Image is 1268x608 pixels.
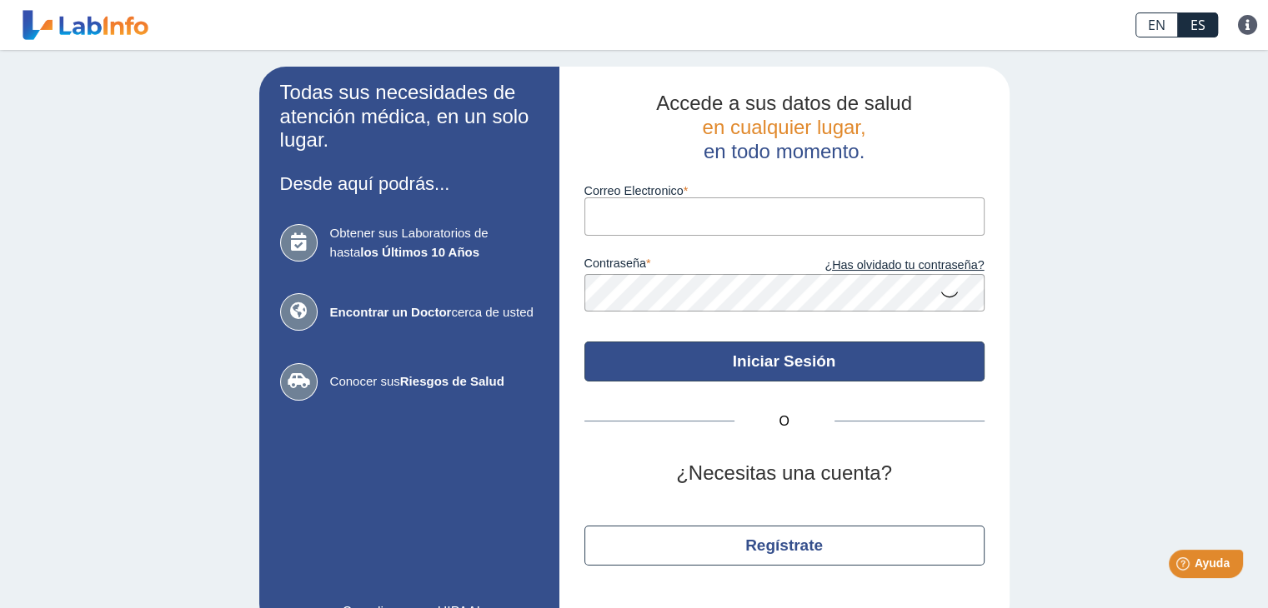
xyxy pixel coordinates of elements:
[360,245,479,259] b: los Últimos 10 Años
[1135,12,1178,37] a: EN
[584,341,985,381] button: Iniciar Sesión
[400,374,504,388] b: Riesgos de Salud
[784,257,985,275] a: ¿Has olvidado tu contraseña?
[1178,12,1218,37] a: ES
[584,461,985,486] h2: ¿Necesitas una cuenta?
[330,305,452,319] b: Encontrar un Doctor
[280,173,539,194] h3: Desde aquí podrás...
[704,140,865,162] span: en todo momento.
[702,116,865,138] span: en cualquier lugar,
[330,372,539,391] span: Conocer sus
[280,81,539,152] h2: Todas sus necesidades de atención médica, en un solo lugar.
[584,184,985,197] label: Correo Electronico
[584,257,784,275] label: contraseña
[1120,543,1250,590] iframe: Help widget launcher
[656,92,912,114] span: Accede a sus datos de salud
[330,303,539,322] span: cerca de usted
[734,411,834,431] span: O
[330,224,539,262] span: Obtener sus Laboratorios de hasta
[584,526,985,566] button: Regístrate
